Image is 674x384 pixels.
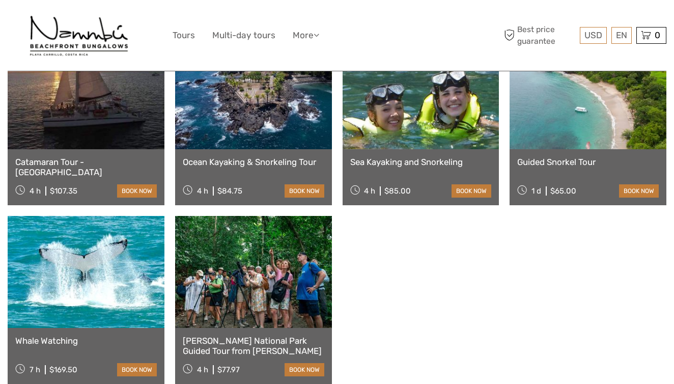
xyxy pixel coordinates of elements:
div: $107.35 [50,186,77,196]
a: book now [117,363,157,376]
span: 4 h [364,186,375,196]
div: $169.50 [49,365,77,374]
a: Multi-day tours [212,28,275,43]
a: Sea Kayaking and Snorkeling [350,157,492,167]
button: Open LiveChat chat widget [117,16,129,28]
a: book now [117,184,157,198]
span: 4 h [30,186,41,196]
a: book now [285,363,324,376]
span: 7 h [30,365,40,374]
div: $84.75 [217,186,242,196]
a: book now [452,184,491,198]
img: Hotel Nammbú [27,8,131,63]
span: Best price guarantee [502,24,578,46]
a: book now [619,184,659,198]
a: Ocean Kayaking & Snorkeling Tour [183,157,324,167]
a: Tours [173,28,195,43]
span: 4 h [197,365,208,374]
a: Whale Watching [15,336,157,346]
span: 1 d [531,186,541,196]
div: $77.97 [217,365,240,374]
div: $85.00 [384,186,411,196]
span: 4 h [197,186,208,196]
div: $65.00 [550,186,576,196]
a: More [293,28,319,43]
a: Catamaran Tour - [GEOGRAPHIC_DATA] [15,157,157,178]
span: 0 [653,30,662,40]
span: USD [584,30,602,40]
a: book now [285,184,324,198]
div: EN [611,27,632,44]
a: Guided Snorkel Tour [517,157,659,167]
p: We're away right now. Please check back later! [14,18,115,26]
a: [PERSON_NAME] National Park Guided Tour from [PERSON_NAME] [183,336,324,356]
